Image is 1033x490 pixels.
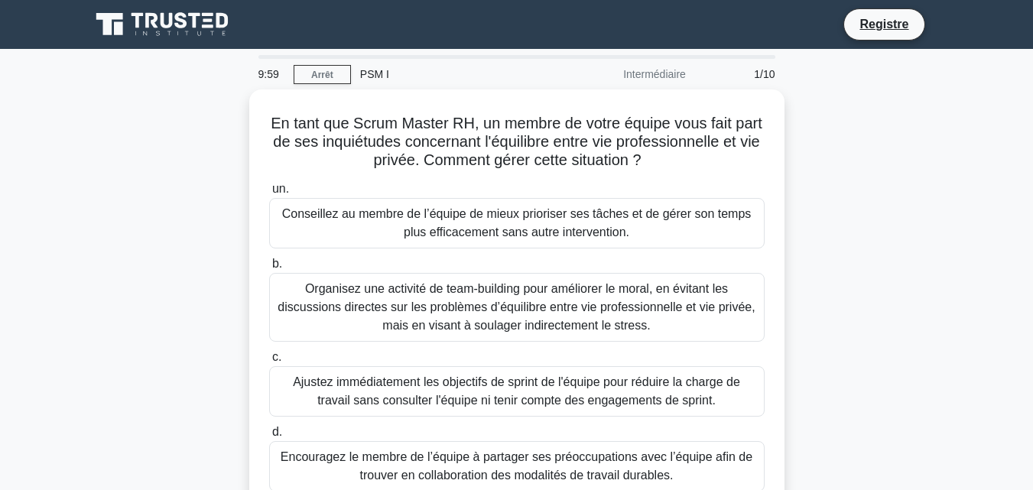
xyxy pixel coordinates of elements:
font: En tant que Scrum Master RH, un membre de votre équipe vous fait part de ses inquiétudes concerna... [271,115,762,168]
font: un. [272,182,289,195]
a: Arrêt [294,65,351,84]
font: b. [272,257,282,270]
font: Ajustez immédiatement les objectifs de sprint de l'équipe pour réduire la charge de travail sans ... [293,375,740,407]
font: Organisez une activité de team-building pour améliorer le moral, en évitant les discussions direc... [278,282,755,332]
font: d. [272,425,282,438]
font: Registre [859,18,908,31]
font: Arrêt [311,70,333,80]
font: 1/10 [754,68,775,80]
div: 9:59 [249,59,294,89]
font: c. [272,350,281,363]
font: Encouragez le membre de l’équipe à partager ses préoccupations avec l’équipe afin de trouver en c... [281,450,752,482]
a: Registre [850,15,918,34]
font: Intermédiaire [623,68,686,80]
font: PSM I [360,68,389,80]
font: Conseillez au membre de l’équipe de mieux prioriser ses tâches et de gérer son temps plus efficac... [282,207,752,239]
